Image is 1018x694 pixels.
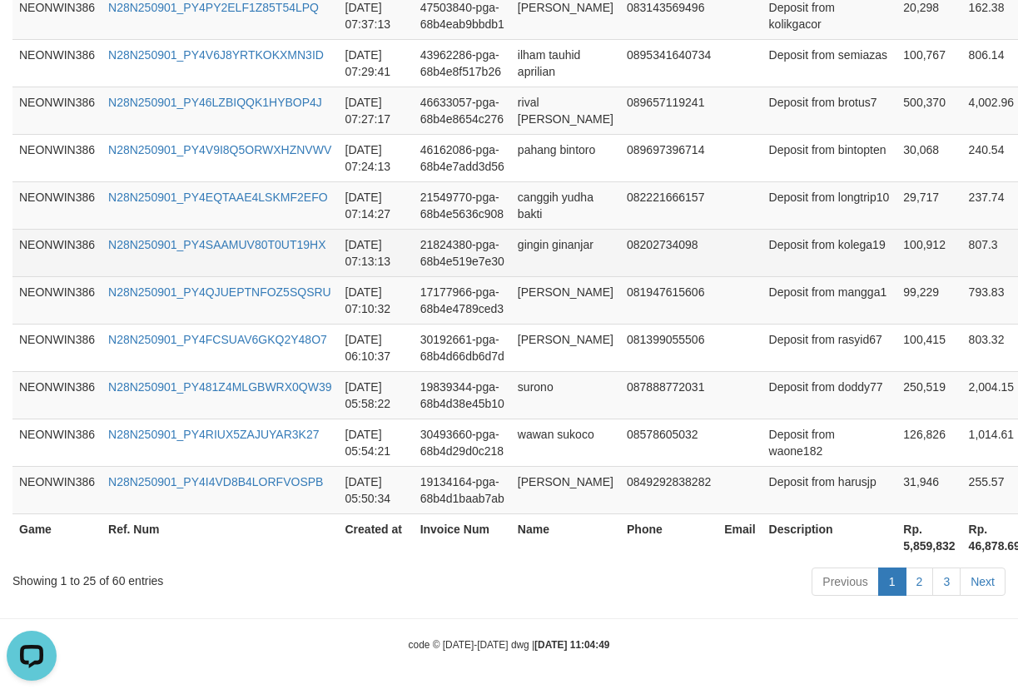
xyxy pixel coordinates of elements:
td: 46633057-pga-68b4e8654c276 [414,87,511,134]
th: Name [511,513,620,561]
td: 0895341640734 [620,39,718,87]
td: 31,946 [896,466,961,513]
td: 08578605032 [620,419,718,466]
td: [PERSON_NAME] [511,324,620,371]
strong: [DATE] 11:04:49 [534,639,609,651]
td: 29,717 [896,181,961,229]
a: N28N250901_PY4QJUEPTNFOZ5SQSRU [108,285,331,299]
td: 30192661-pga-68b4d66db6d7d [414,324,511,371]
th: Game [12,513,102,561]
th: Email [718,513,762,561]
td: Deposit from bintopten [762,134,897,181]
a: N28N250901_PY4FCSUAV6GKQ2Y48O7 [108,333,327,346]
td: [DATE] 07:14:27 [339,181,414,229]
td: 46162086-pga-68b4e7add3d56 [414,134,511,181]
td: [PERSON_NAME] [511,466,620,513]
td: Deposit from longtrip10 [762,181,897,229]
td: [DATE] 07:13:13 [339,229,414,276]
td: [DATE] 07:27:17 [339,87,414,134]
a: N28N250901_PY46LZBIQQK1HYBOP4J [108,96,322,109]
a: N28N250901_PY4V6J8YRTKOKXMN3ID [108,48,324,62]
td: NEONWIN386 [12,466,102,513]
td: [DATE] 07:10:32 [339,276,414,324]
td: Deposit from kolega19 [762,229,897,276]
td: Deposit from rasyid67 [762,324,897,371]
th: Rp. 5,859,832 [896,513,961,561]
td: 21549770-pga-68b4e5636c908 [414,181,511,229]
a: N28N250901_PY4RIUX5ZAJUYAR3K27 [108,428,319,441]
td: pahang bintoro [511,134,620,181]
small: code © [DATE]-[DATE] dwg | [409,639,610,651]
td: Deposit from brotus7 [762,87,897,134]
td: 081947615606 [620,276,718,324]
td: 19839344-pga-68b4d38e45b10 [414,371,511,419]
td: [DATE] 05:54:21 [339,419,414,466]
a: N28N250901_PY4SAAMUV80T0UT19HX [108,238,325,251]
td: 17177966-pga-68b4e4789ced3 [414,276,511,324]
td: Deposit from semiazas [762,39,897,87]
td: 19134164-pga-68b4d1baab7ab [414,466,511,513]
td: 081399055506 [620,324,718,371]
td: NEONWIN386 [12,419,102,466]
th: Created at [339,513,414,561]
td: 100,767 [896,39,961,87]
th: Invoice Num [414,513,511,561]
td: 08202734098 [620,229,718,276]
td: NEONWIN386 [12,87,102,134]
th: Ref. Num [102,513,338,561]
th: Description [762,513,897,561]
td: NEONWIN386 [12,181,102,229]
td: 100,415 [896,324,961,371]
a: 1 [878,568,906,596]
td: 082221666157 [620,181,718,229]
td: canggih yudha bakti [511,181,620,229]
td: wawan sukoco [511,419,620,466]
a: Next [960,568,1006,596]
td: 100,912 [896,229,961,276]
div: Showing 1 to 25 of 60 entries [12,566,412,589]
td: 21824380-pga-68b4e519e7e30 [414,229,511,276]
td: 126,826 [896,419,961,466]
td: 089657119241 [620,87,718,134]
td: gingin ginanjar [511,229,620,276]
td: NEONWIN386 [12,39,102,87]
td: 500,370 [896,87,961,134]
td: [DATE] 05:50:34 [339,466,414,513]
a: N28N250901_PY4I4VD8B4LORFVOSPB [108,475,323,488]
a: 2 [906,568,934,596]
a: N28N250901_PY4PY2ELF1Z85T54LPQ [108,1,319,14]
td: ilham tauhid aprilian [511,39,620,87]
td: 99,229 [896,276,961,324]
td: Deposit from mangga1 [762,276,897,324]
td: Deposit from doddy77 [762,371,897,419]
td: 089697396714 [620,134,718,181]
td: NEONWIN386 [12,229,102,276]
td: [DATE] 07:29:41 [339,39,414,87]
a: N28N250901_PY4EQTAAE4LSKMF2EFO [108,191,328,204]
td: NEONWIN386 [12,276,102,324]
td: 087888772031 [620,371,718,419]
td: Deposit from harusjp [762,466,897,513]
td: 0849292838282 [620,466,718,513]
a: Previous [812,568,878,596]
td: 30493660-pga-68b4d29d0c218 [414,419,511,466]
button: Open LiveChat chat widget [7,7,57,57]
td: rival [PERSON_NAME] [511,87,620,134]
td: NEONWIN386 [12,134,102,181]
th: Phone [620,513,718,561]
td: 30,068 [896,134,961,181]
td: [DATE] 06:10:37 [339,324,414,371]
td: [DATE] 07:24:13 [339,134,414,181]
td: NEONWIN386 [12,324,102,371]
td: 250,519 [896,371,961,419]
a: N28N250901_PY481Z4MLGBWRX0QW39 [108,380,331,394]
td: NEONWIN386 [12,371,102,419]
td: 43962286-pga-68b4e8f517b26 [414,39,511,87]
td: surono [511,371,620,419]
td: [DATE] 05:58:22 [339,371,414,419]
td: Deposit from waone182 [762,419,897,466]
a: N28N250901_PY4V9I8Q5ORWXHZNVWV [108,143,331,156]
td: [PERSON_NAME] [511,276,620,324]
a: 3 [932,568,961,596]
